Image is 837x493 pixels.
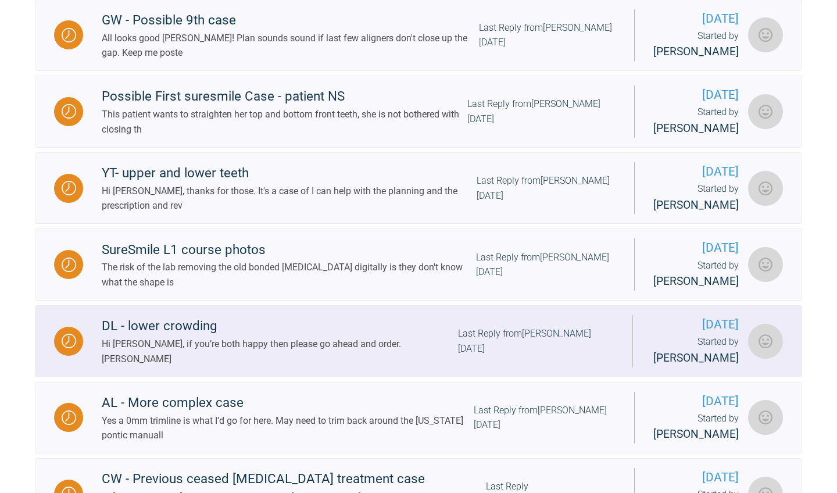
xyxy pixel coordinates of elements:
div: Started by [653,258,739,291]
div: AL - More complex case [102,392,474,413]
div: This patient wants to straighten her top and bottom front teeth, she is not bothered with closing th [102,107,467,137]
div: YT- upper and lower teeth [102,163,477,184]
span: [PERSON_NAME] [653,122,739,135]
span: [PERSON_NAME] [653,351,739,365]
div: CW - Previous ceased [MEDICAL_DATA] treatment case [102,469,486,490]
div: GW - Possible 9th case [102,10,479,31]
img: Waiting [62,28,76,42]
img: Emma Khushal [748,171,783,206]
span: [DATE] [653,392,739,411]
div: Last Reply from [PERSON_NAME] [DATE] [458,326,614,356]
div: Last Reply from [PERSON_NAME] [DATE] [474,403,616,433]
div: Started by [653,105,739,137]
div: Last Reply from [PERSON_NAME] [DATE] [467,97,616,126]
div: Started by [653,28,739,61]
span: [DATE] [653,85,739,105]
img: Isabella Sharrock [748,247,783,282]
a: WaitingPossible First suresmile Case - patient NSThis patient wants to straighten her top and bot... [35,76,802,148]
div: Last Reply from [PERSON_NAME] [DATE] [477,173,616,203]
div: SureSmile L1 course photos [102,240,476,260]
span: [DATE] [653,162,739,181]
span: [PERSON_NAME] [653,45,739,58]
img: Cathryn Sherlock [748,324,783,359]
div: Hi [PERSON_NAME], thanks for those. It's a case of I can help with the planning and the prescript... [102,184,477,213]
div: Last Reply from [PERSON_NAME] [DATE] [479,20,616,50]
span: [DATE] [653,238,739,258]
span: [PERSON_NAME] [653,198,739,212]
div: Yes a 0mm trimline is what I’d go for here. May need to trim back around the [US_STATE] pontic ma... [102,413,474,443]
img: Farida Abdelaziz [748,94,783,129]
a: WaitingAL - More complex caseYes a 0mm trimline is what I’d go for here. May need to trim back ar... [35,382,802,454]
img: Waiting [62,104,76,119]
img: Cathryn Sherlock [748,400,783,435]
div: Started by [652,334,739,367]
div: Started by [653,181,739,214]
a: WaitingDL - lower crowdingHi [PERSON_NAME], if you’re both happy then please go ahead and order. ... [35,305,802,377]
span: [DATE] [653,9,739,28]
div: DL - lower crowding [102,316,458,337]
div: The risk of the lab removing the old bonded [MEDICAL_DATA] digitally is they don't know what the ... [102,260,476,290]
a: WaitingYT- upper and lower teethHi [PERSON_NAME], thanks for those. It's a case of I can help wit... [35,152,802,224]
img: Waiting [62,258,76,272]
div: Started by [653,411,739,444]
img: Waiting [62,410,76,425]
div: Hi [PERSON_NAME], if you’re both happy then please go ahead and order. [PERSON_NAME] [102,337,458,366]
span: [PERSON_NAME] [653,274,739,288]
span: [PERSON_NAME] [653,427,739,441]
div: Last Reply from [PERSON_NAME] [DATE] [476,250,616,280]
a: WaitingSureSmile L1 course photosThe risk of the lab removing the old bonded [MEDICAL_DATA] digit... [35,228,802,301]
div: All looks good [PERSON_NAME]! Plan sounds sound if last few aligners don't close up the gap. Keep... [102,31,479,60]
span: [DATE] [652,315,739,334]
div: Possible First suresmile Case - patient NS [102,86,467,107]
img: Waiting [62,334,76,348]
img: Waiting [62,181,76,195]
img: Cathryn Sherlock [748,17,783,52]
span: [DATE] [653,468,739,487]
